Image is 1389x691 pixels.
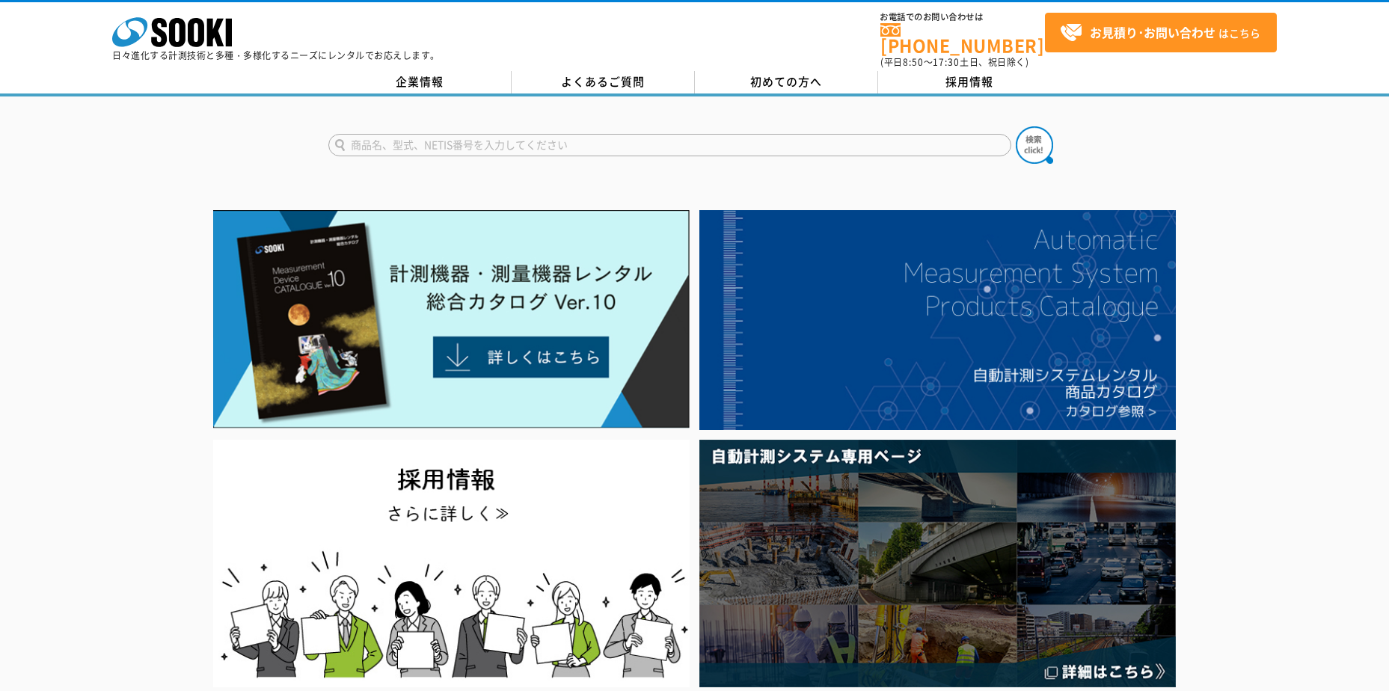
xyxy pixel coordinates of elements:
[213,440,690,687] img: SOOKI recruit
[512,71,695,93] a: よくあるご質問
[1045,13,1277,52] a: お見積り･お問い合わせはこちら
[880,23,1045,54] a: [PHONE_NUMBER]
[1016,126,1053,164] img: btn_search.png
[750,73,822,90] span: 初めての方へ
[699,440,1176,687] img: 自動計測システム専用ページ
[878,71,1061,93] a: 採用情報
[1060,22,1260,44] span: はこちら
[213,210,690,429] img: Catalog Ver10
[903,55,924,69] span: 8:50
[1090,23,1215,41] strong: お見積り･お問い合わせ
[880,13,1045,22] span: お電話でのお問い合わせは
[880,55,1028,69] span: (平日 ～ 土日、祝日除く)
[112,51,440,60] p: 日々進化する計測技術と多種・多様化するニーズにレンタルでお応えします。
[699,210,1176,430] img: 自動計測システムカタログ
[695,71,878,93] a: 初めての方へ
[328,71,512,93] a: 企業情報
[328,134,1011,156] input: 商品名、型式、NETIS番号を入力してください
[933,55,960,69] span: 17:30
